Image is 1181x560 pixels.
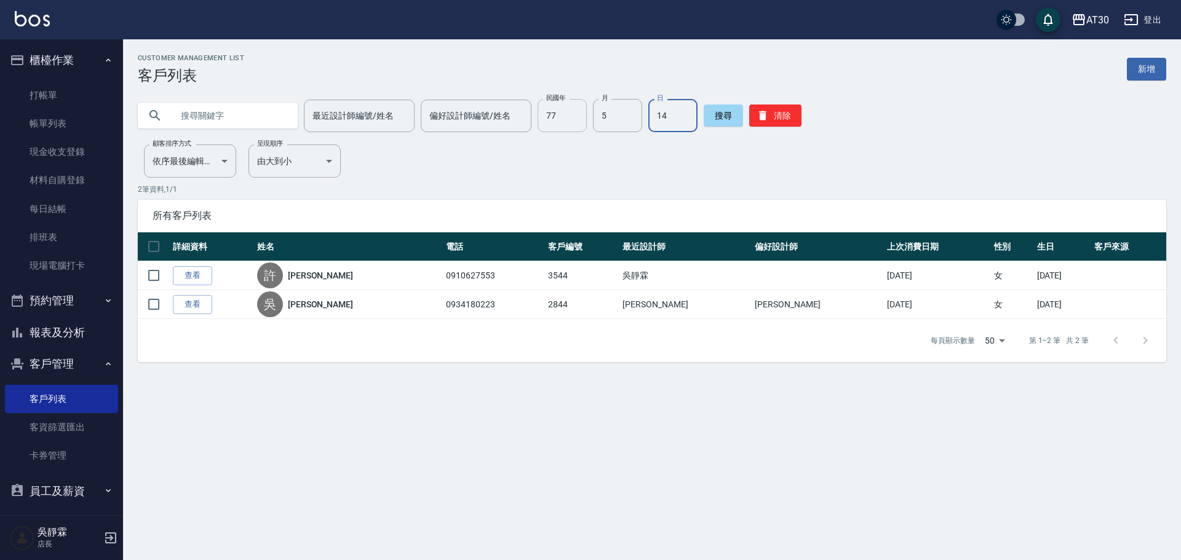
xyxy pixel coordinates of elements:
[249,144,341,178] div: 由大到小
[1029,335,1089,346] p: 第 1–2 筆 共 2 筆
[5,385,118,413] a: 客戶列表
[5,44,118,76] button: 櫃檯作業
[170,232,254,261] th: 詳細資料
[5,475,118,507] button: 員工及薪資
[5,138,118,166] a: 現金收支登錄
[144,144,236,178] div: 依序最後編輯時間
[980,324,1009,357] div: 50
[5,285,118,317] button: 預約管理
[884,232,990,261] th: 上次消費日期
[5,507,118,538] button: 商品管理
[173,266,212,285] a: 查看
[5,348,118,380] button: 客戶管理
[172,99,288,132] input: 搜尋關鍵字
[602,93,608,103] label: 月
[1036,7,1060,32] button: save
[5,317,118,349] button: 報表及分析
[5,441,118,470] a: 卡券管理
[619,232,752,261] th: 最近設計師
[1067,7,1114,33] button: AT30
[138,54,244,62] h2: Customer Management List
[704,105,743,127] button: 搜尋
[5,109,118,138] a: 帳單列表
[545,232,620,261] th: 客戶編號
[1091,232,1166,261] th: 客戶來源
[1034,232,1092,261] th: 生日
[1086,12,1109,28] div: AT30
[10,526,34,550] img: Person
[545,290,620,319] td: 2844
[546,93,565,103] label: 民國年
[5,166,118,194] a: 材料自購登錄
[443,232,544,261] th: 電話
[749,105,801,127] button: 清除
[15,11,50,26] img: Logo
[443,290,544,319] td: 0934180223
[288,269,353,282] a: [PERSON_NAME]
[884,261,990,290] td: [DATE]
[619,290,752,319] td: [PERSON_NAME]
[991,261,1034,290] td: 女
[752,232,884,261] th: 偏好設計師
[884,290,990,319] td: [DATE]
[138,184,1166,195] p: 2 筆資料, 1 / 1
[5,413,118,441] a: 客資篩選匯出
[657,93,663,103] label: 日
[1119,9,1166,31] button: 登出
[1034,290,1092,319] td: [DATE]
[5,223,118,251] a: 排班表
[153,139,191,148] label: 顧客排序方式
[443,261,544,290] td: 0910627553
[288,298,353,310] a: [PERSON_NAME]
[991,290,1034,319] td: 女
[752,290,884,319] td: [PERSON_NAME]
[545,261,620,290] td: 3544
[931,335,975,346] p: 每頁顯示數量
[254,232,443,261] th: 姓名
[5,81,118,109] a: 打帳單
[257,139,283,148] label: 呈現順序
[1034,261,1092,290] td: [DATE]
[1127,58,1166,81] a: 新增
[153,210,1151,222] span: 所有客戶列表
[5,251,118,280] a: 現場電腦打卡
[38,526,100,538] h5: 吳靜霖
[257,262,283,288] div: 許
[173,295,212,314] a: 查看
[991,232,1034,261] th: 性別
[138,67,244,84] h3: 客戶列表
[619,261,752,290] td: 吳靜霖
[257,291,283,317] div: 吳
[5,195,118,223] a: 每日結帳
[38,538,100,550] p: 店長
